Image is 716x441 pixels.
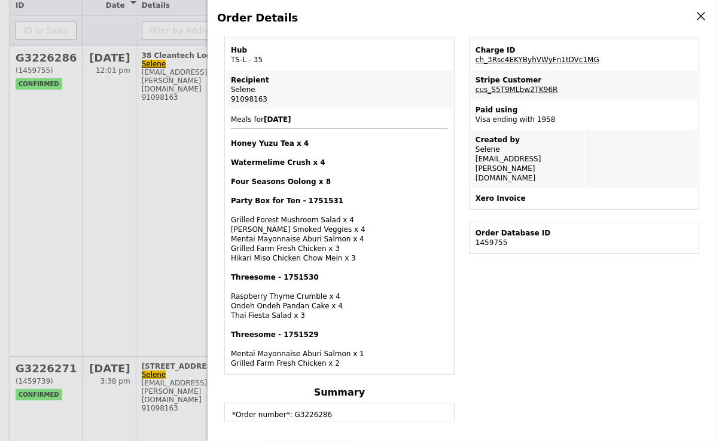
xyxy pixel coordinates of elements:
b: [DATE] [264,115,291,124]
div: Charge ID [476,45,693,55]
div: Selene [231,85,448,94]
div: Stripe Customer [476,75,693,85]
td: *Hub*: TS-L [226,421,453,430]
td: 1459755 [471,223,697,252]
div: Order Database ID [476,228,693,238]
td: Selene [EMAIL_ADDRESS][PERSON_NAME][DOMAIN_NAME] [471,130,584,188]
td: Visa ending with 1958 [471,100,697,129]
div: Created by [476,135,579,145]
div: Grilled Forest Mushroom Salad x 4 [PERSON_NAME] Smoked Veggies x 4 Mentai Mayonnaise Aburi Salmon... [231,196,448,263]
h4: Party Box for Ten - 1751531 [231,196,448,206]
div: Mentai Mayonnaise Aburi Salmon x 1 Grilled Farm Fresh Chicken x 2 [231,330,448,368]
h4: Threesome - 1751529 [231,330,448,339]
div: Paid using [476,105,693,115]
h4: Honey Yuzu Tea x 4 [231,139,448,148]
div: Hub [231,45,448,55]
div: 91098163 [231,94,448,104]
h4: Four Seasons Oolong x 8 [231,177,448,186]
div: Raspberry Thyme Crumble x 4 Ondeh Ondeh Pandan Cake x 4 Thai Fiesta Salad x 3 [231,272,448,320]
td: *Order number*: G3226286 [226,405,453,419]
div: Recipient [231,75,448,85]
div: Xero Invoice [476,194,693,203]
h4: Summary [224,387,455,398]
td: TS-L - 35 [226,41,453,69]
h4: Threesome - 1751530 [231,272,448,282]
a: cus_S5T9MLbw2TK96R [476,85,558,94]
a: ch_3Rsc4EKYByhVWyFn1tDVc1MG [476,56,599,64]
span: Order Details [217,11,298,24]
span: Meals for [231,115,448,368]
h4: Watermelime Crush x 4 [231,158,448,167]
